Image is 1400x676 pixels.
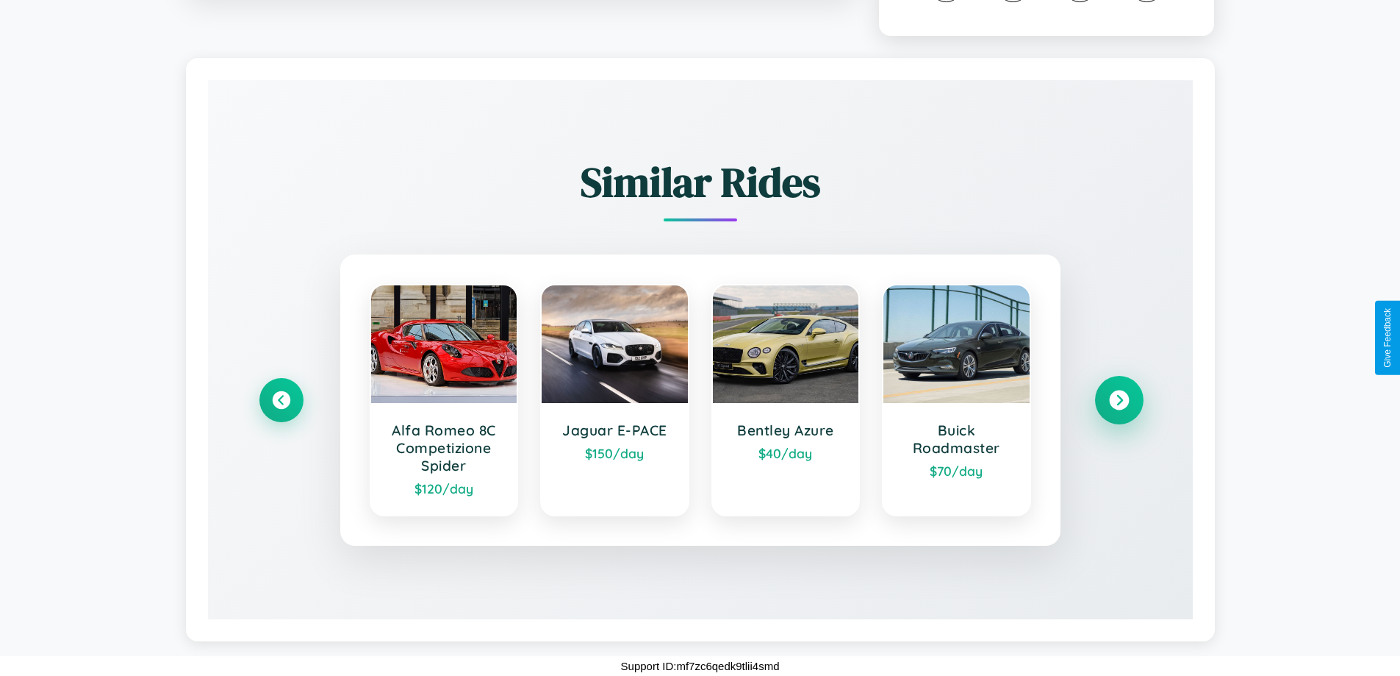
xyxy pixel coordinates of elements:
[556,421,673,439] h3: Jaguar E-PACE
[1382,308,1393,368] div: Give Feedback
[386,480,503,497] div: $ 120 /day
[621,656,780,676] p: Support ID: mf7zc6qedk9tlii4smd
[556,445,673,461] div: $ 150 /day
[882,284,1031,516] a: Buick Roadmaster$70/day
[898,463,1015,479] div: $ 70 /day
[540,284,689,516] a: Jaguar E-PACE$150/day
[728,421,844,439] h3: Bentley Azure
[728,445,844,461] div: $ 40 /day
[259,154,1141,210] h2: Similar Rides
[711,284,861,516] a: Bentley Azure$40/day
[898,421,1015,457] h3: Buick Roadmaster
[370,284,519,516] a: Alfa Romeo 8C Competizione Spider$120/day
[386,421,503,474] h3: Alfa Romeo 8C Competizione Spider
